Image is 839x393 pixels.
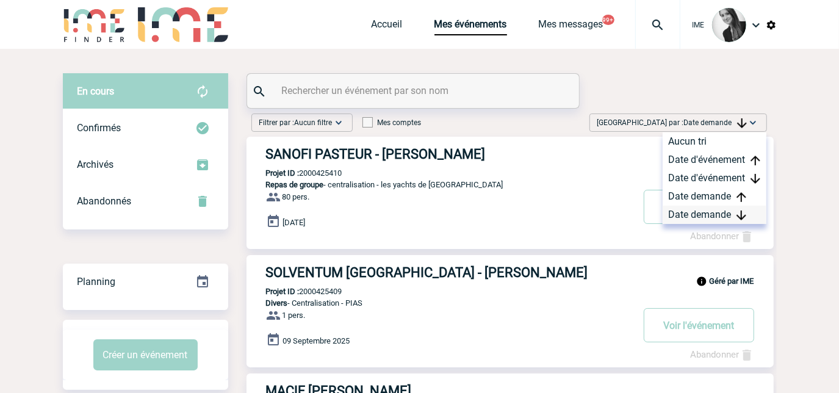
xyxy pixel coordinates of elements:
button: Créer un événement [93,339,198,370]
b: Projet ID : [266,168,300,178]
p: - centralisation - les yachts de [GEOGRAPHIC_DATA] [247,180,632,189]
b: Géré par IME [710,276,754,286]
p: 2000425410 [247,168,342,178]
span: IME [693,21,705,29]
label: Mes comptes [362,118,422,127]
div: Date demande [663,187,766,206]
div: Aucun tri [663,132,766,151]
span: [DATE] [283,218,306,227]
a: Mes événements [434,18,507,35]
span: En cours [77,85,115,97]
div: Date d'événement [663,151,766,169]
span: Abandonnés [77,195,132,207]
span: Confirmés [77,122,121,134]
a: Mes messages [539,18,603,35]
img: baseline_expand_more_white_24dp-b.png [747,117,759,129]
div: Retrouvez ici tous les événements que vous avez décidé d'archiver [63,146,228,183]
a: Accueil [372,18,403,35]
span: Filtrer par : [259,117,333,129]
button: Voir l'événement [644,308,754,342]
a: Abandonner [691,349,754,360]
span: Divers [266,298,288,308]
div: Retrouvez ici tous vos événements annulés [63,183,228,220]
div: Date d'événement [663,169,766,187]
p: 2000425409 [247,287,342,296]
input: Rechercher un événement par son nom [279,82,550,99]
span: Date demande [684,118,747,127]
div: Retrouvez ici tous vos évènements avant confirmation [63,73,228,110]
img: info_black_24dp.svg [696,276,707,287]
span: [GEOGRAPHIC_DATA] par : [597,117,747,129]
img: IME-Finder [63,7,126,42]
a: SOLVENTUM [GEOGRAPHIC_DATA] - [PERSON_NAME] [247,265,774,280]
b: Projet ID : [266,287,300,296]
img: arrow_downward.png [737,118,747,128]
div: Date demande [663,206,766,224]
img: arrow_downward.png [736,211,746,220]
img: arrow_upward.png [751,156,760,165]
span: 80 pers. [283,193,310,202]
span: Repas de groupe [266,180,324,189]
span: 09 Septembre 2025 [283,336,350,345]
span: 1 pers. [283,311,306,320]
a: Planning [63,263,228,299]
img: arrow_upward.png [736,192,746,202]
h3: SANOFI PASTEUR - [PERSON_NAME] [266,146,632,162]
h3: SOLVENTUM [GEOGRAPHIC_DATA] - [PERSON_NAME] [266,265,632,280]
img: arrow_downward.png [751,174,760,184]
button: 99+ [602,15,614,25]
a: Abandonner [691,231,754,242]
img: baseline_expand_more_white_24dp-b.png [333,117,345,129]
img: 101050-0.jpg [712,8,746,42]
button: Voir l'événement [644,190,754,224]
p: - Centralisation - PIAS [247,298,632,308]
span: Planning [77,276,116,287]
a: SANOFI PASTEUR - [PERSON_NAME] [247,146,774,162]
span: Aucun filtre [295,118,333,127]
div: Retrouvez ici tous vos événements organisés par date et état d'avancement [63,264,228,300]
span: Archivés [77,159,114,170]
